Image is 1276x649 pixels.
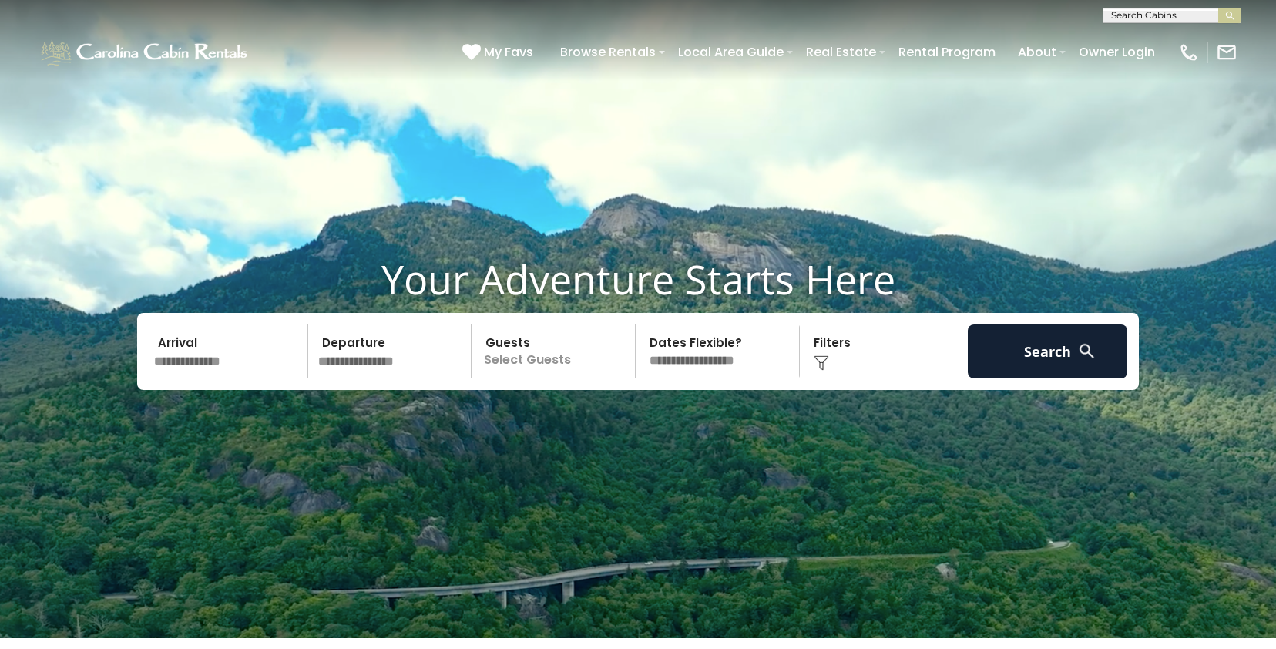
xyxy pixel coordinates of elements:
img: filter--v1.png [814,355,829,371]
a: Real Estate [798,39,884,66]
span: My Favs [484,42,533,62]
img: White-1-1-2.png [39,37,252,68]
a: Browse Rentals [552,39,663,66]
button: Search [968,324,1127,378]
h1: Your Adventure Starts Here [12,255,1264,303]
img: phone-regular-white.png [1178,42,1200,63]
a: Rental Program [891,39,1003,66]
p: Select Guests [476,324,635,378]
a: My Favs [462,42,537,62]
img: mail-regular-white.png [1216,42,1237,63]
img: search-regular-white.png [1077,341,1096,361]
a: About [1010,39,1064,66]
a: Local Area Guide [670,39,791,66]
a: Owner Login [1071,39,1163,66]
